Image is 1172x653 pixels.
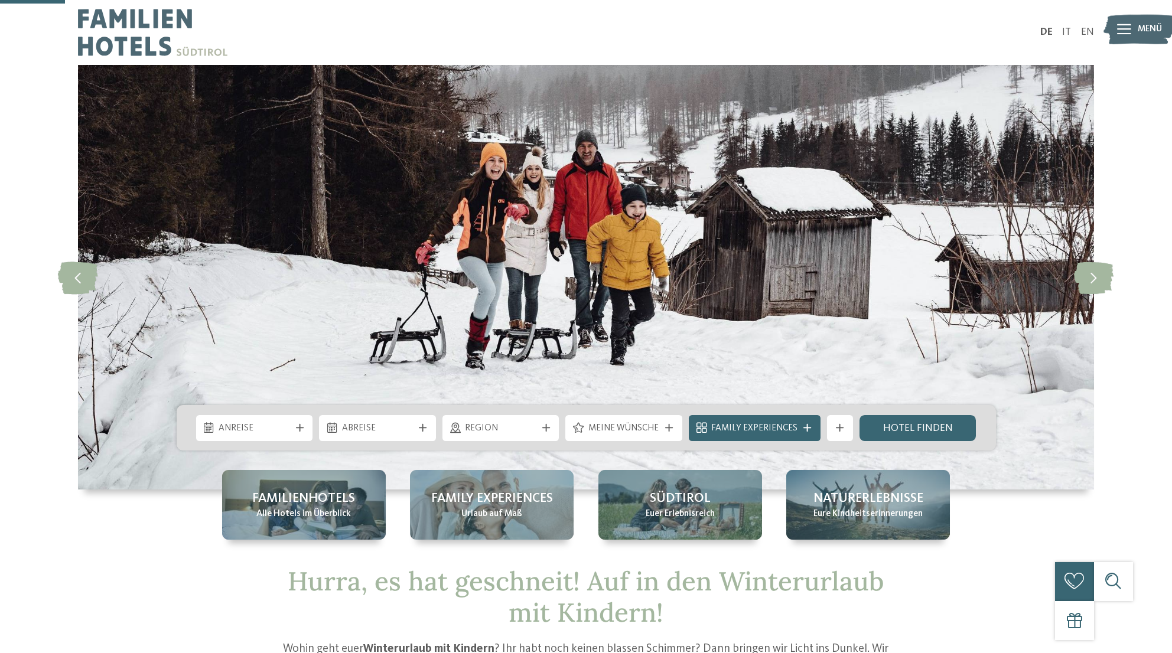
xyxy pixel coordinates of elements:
img: Winterurlaub mit Kindern? Nur in Südtirol! [78,65,1094,489]
span: Meine Wünsche [588,422,660,435]
span: Euer Erlebnisreich [646,508,715,521]
span: Region [465,422,536,435]
span: Menü [1138,23,1162,36]
span: Family Experiences [711,422,797,435]
span: Abreise [342,422,414,435]
a: DE [1040,27,1053,37]
span: Südtirol [650,489,711,508]
a: Winterurlaub mit Kindern? Nur in Südtirol! Naturerlebnisse Eure Kindheitserinnerungen [786,470,950,540]
a: EN [1081,27,1094,37]
span: Hurra, es hat geschneit! Auf in den Winterurlaub mit Kindern! [288,564,884,629]
a: Hotel finden [860,415,976,441]
a: IT [1062,27,1071,37]
span: Naturerlebnisse [813,489,923,508]
span: Alle Hotels im Überblick [256,508,351,521]
span: Family Experiences [431,489,553,508]
span: Anreise [219,422,290,435]
span: Familienhotels [252,489,355,508]
span: Eure Kindheitserinnerungen [813,508,923,521]
a: Winterurlaub mit Kindern? Nur in Südtirol! Familienhotels Alle Hotels im Überblick [222,470,386,540]
a: Winterurlaub mit Kindern? Nur in Südtirol! Südtirol Euer Erlebnisreich [598,470,762,540]
span: Urlaub auf Maß [461,508,522,521]
a: Winterurlaub mit Kindern? Nur in Südtirol! Family Experiences Urlaub auf Maß [410,470,574,540]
